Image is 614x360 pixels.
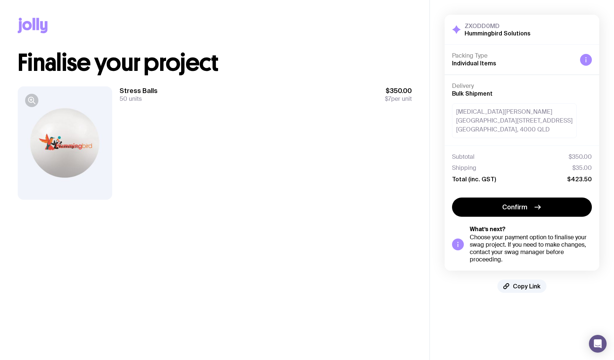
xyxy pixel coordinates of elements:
[470,234,592,263] div: Choose your payment option to finalise your swag project. If you need to make changes, contact yo...
[120,95,142,103] span: 50 units
[385,95,412,103] span: per unit
[385,95,391,103] span: $7
[452,103,577,138] div: [MEDICAL_DATA][PERSON_NAME] [GEOGRAPHIC_DATA][STREET_ADDRESS] [GEOGRAPHIC_DATA], 4000 QLD
[120,86,158,95] h3: Stress Balls
[452,60,496,66] span: Individual Items
[567,175,592,183] span: $423.50
[385,86,412,95] span: $350.00
[18,51,412,75] h1: Finalise your project
[452,164,476,172] span: Shipping
[589,335,607,353] div: Open Intercom Messenger
[452,52,574,59] h4: Packing Type
[502,203,527,212] span: Confirm
[452,90,493,97] span: Bulk Shipment
[465,22,531,30] h3: ZXODD0MD
[452,175,496,183] span: Total (inc. GST)
[569,153,592,161] span: $350.00
[452,82,592,90] h4: Delivery
[572,164,592,172] span: $35.00
[452,153,475,161] span: Subtotal
[465,30,531,37] h2: Hummingbird Solutions
[513,282,541,290] span: Copy Link
[470,226,592,233] h5: What’s next?
[452,198,592,217] button: Confirm
[497,280,546,293] button: Copy Link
